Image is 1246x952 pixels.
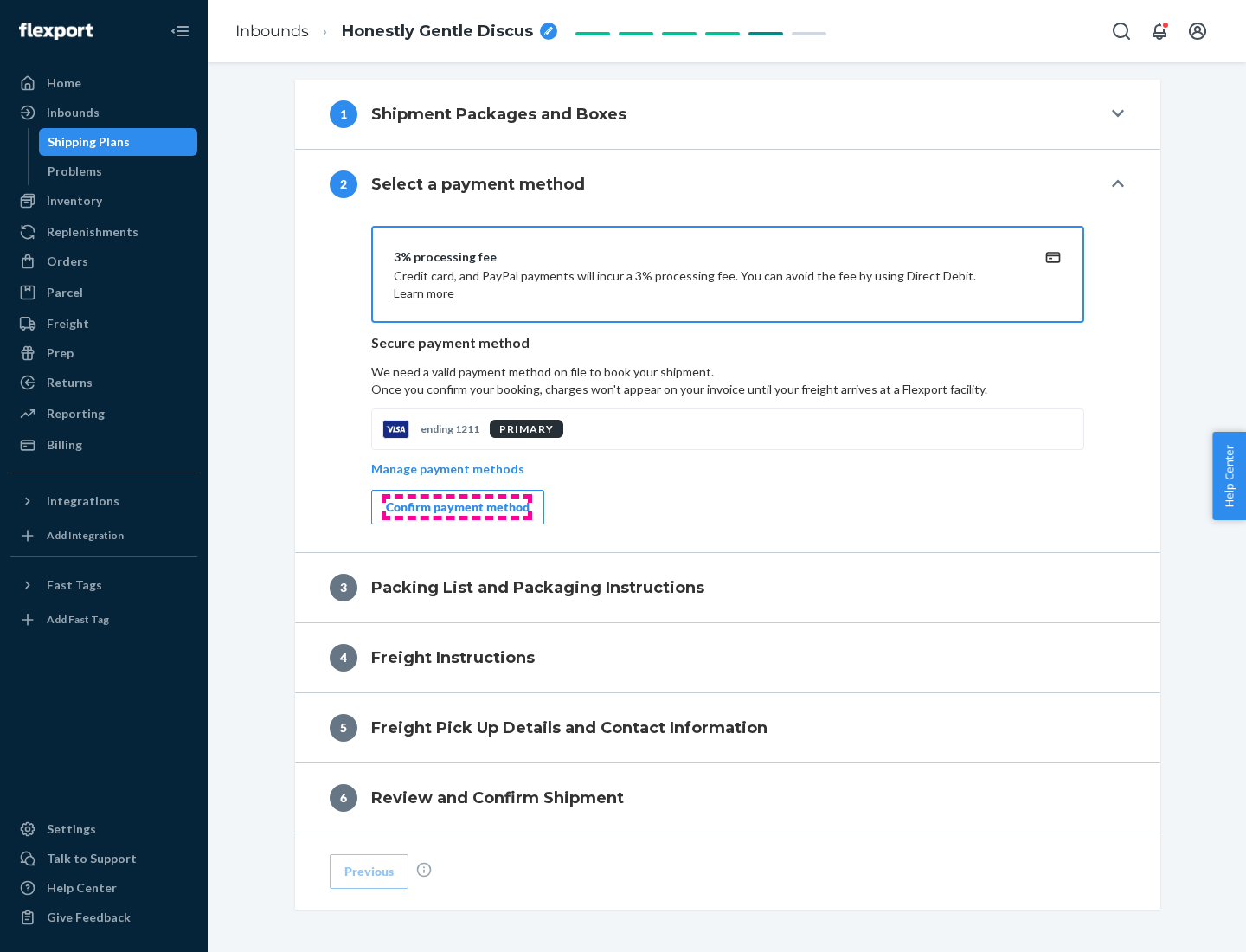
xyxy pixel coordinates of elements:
[47,315,89,332] div: Freight
[47,374,93,391] div: Returns
[10,187,197,215] a: Inventory
[330,574,357,601] div: 3
[330,100,357,128] div: 1
[394,248,1020,266] div: 3% processing fee
[10,99,197,126] a: Inbounds
[47,576,102,594] div: Fast Tags
[371,333,1084,353] p: Secure payment method
[371,460,524,478] p: Manage payment methods
[386,499,530,516] div: Confirm payment method
[295,763,1160,833] button: 6Review and Confirm Shipment
[295,693,1160,762] button: 5Freight Pick Up Details and Contact Information
[10,522,197,550] a: Add Integration
[371,381,1084,398] p: Once you confirm your booking, charges won't appear on your invoice until your freight arrives at...
[371,490,544,524] button: Confirm payment method
[371,173,585,196] h4: Select a payment method
[10,431,197,459] a: Billing
[47,192,102,209] div: Inventory
[421,421,479,436] p: ending 1211
[48,163,102,180] div: Problems
[1212,432,1246,520] button: Help Center
[1142,14,1177,48] button: Open notifications
[47,612,109,627] div: Add Fast Tag
[47,528,124,543] div: Add Integration
[490,420,563,438] div: PRIMARY
[47,492,119,510] div: Integrations
[295,80,1160,149] button: 1Shipment Packages and Boxes
[10,904,197,931] button: Give Feedback
[47,223,138,241] div: Replenishments
[10,218,197,246] a: Replenishments
[47,253,88,270] div: Orders
[47,909,131,926] div: Give Feedback
[371,787,624,809] h4: Review and Confirm Shipment
[330,784,357,812] div: 6
[10,815,197,843] a: Settings
[47,344,74,362] div: Prep
[10,248,197,275] a: Orders
[10,874,197,902] a: Help Center
[371,717,768,739] h4: Freight Pick Up Details and Contact Information
[10,310,197,338] a: Freight
[163,14,197,48] button: Close Navigation
[10,571,197,599] button: Fast Tags
[47,820,96,838] div: Settings
[235,22,309,41] a: Inbounds
[39,158,198,185] a: Problems
[1180,14,1215,48] button: Open account menu
[48,133,130,151] div: Shipping Plans
[10,845,197,872] a: Talk to Support
[19,23,93,40] img: Flexport logo
[10,487,197,515] button: Integrations
[330,644,357,672] div: 4
[371,103,626,125] h4: Shipment Packages and Boxes
[47,879,117,897] div: Help Center
[394,285,454,302] button: Learn more
[10,400,197,428] a: Reporting
[47,284,83,301] div: Parcel
[371,363,1084,398] p: We need a valid payment method on file to book your shipment.
[47,104,100,121] div: Inbounds
[47,436,82,453] div: Billing
[330,714,357,742] div: 5
[10,69,197,97] a: Home
[371,646,535,669] h4: Freight Instructions
[10,279,197,306] a: Parcel
[295,623,1160,692] button: 4Freight Instructions
[10,339,197,367] a: Prep
[371,576,704,599] h4: Packing List and Packaging Instructions
[47,405,105,422] div: Reporting
[295,553,1160,622] button: 3Packing List and Packaging Instructions
[39,128,198,156] a: Shipping Plans
[10,369,197,396] a: Returns
[47,74,81,92] div: Home
[330,170,357,198] div: 2
[330,854,408,889] button: Previous
[342,21,533,43] span: Honestly Gentle Discus
[222,6,571,57] ol: breadcrumbs
[10,606,197,634] a: Add Fast Tag
[47,850,137,867] div: Talk to Support
[295,150,1160,219] button: 2Select a payment method
[394,267,1020,302] p: Credit card, and PayPal payments will incur a 3% processing fee. You can avoid the fee by using D...
[1104,14,1139,48] button: Open Search Box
